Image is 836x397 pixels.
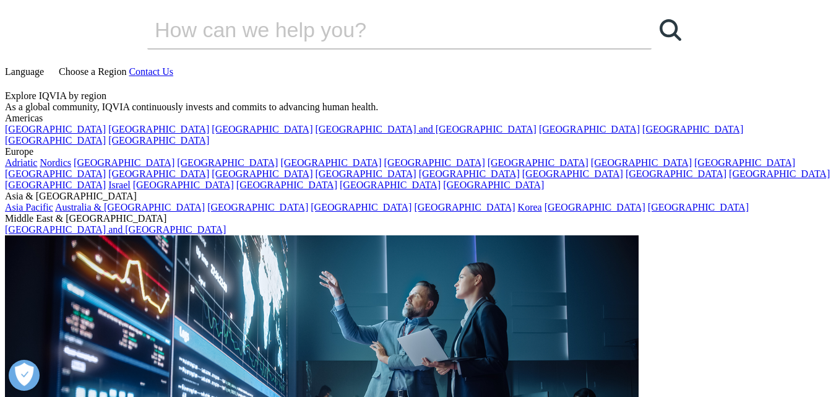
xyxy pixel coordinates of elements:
[311,202,412,212] a: [GEOGRAPHIC_DATA]
[626,168,726,179] a: [GEOGRAPHIC_DATA]
[5,90,831,102] div: Explore IQVIA by region
[5,213,831,224] div: Middle East & [GEOGRAPHIC_DATA]
[414,202,515,212] a: [GEOGRAPHIC_DATA]
[642,124,743,134] a: [GEOGRAPHIC_DATA]
[545,202,645,212] a: [GEOGRAPHIC_DATA]
[236,180,337,190] a: [GEOGRAPHIC_DATA]
[108,168,209,179] a: [GEOGRAPHIC_DATA]
[315,124,536,134] a: [GEOGRAPHIC_DATA] and [GEOGRAPHIC_DATA]
[207,202,308,212] a: [GEOGRAPHIC_DATA]
[129,66,173,77] a: Contact Us
[5,146,831,157] div: Europe
[212,124,312,134] a: [GEOGRAPHIC_DATA]
[315,168,416,179] a: [GEOGRAPHIC_DATA]
[5,66,44,77] span: Language
[5,168,106,179] a: [GEOGRAPHIC_DATA]
[5,191,831,202] div: Asia & [GEOGRAPHIC_DATA]
[5,124,106,134] a: [GEOGRAPHIC_DATA]
[729,168,830,179] a: [GEOGRAPHIC_DATA]
[384,157,485,168] a: [GEOGRAPHIC_DATA]
[59,66,126,77] span: Choose a Region
[5,180,106,190] a: [GEOGRAPHIC_DATA]
[652,11,689,48] a: Search
[694,157,795,168] a: [GEOGRAPHIC_DATA]
[522,168,623,179] a: [GEOGRAPHIC_DATA]
[5,202,53,212] a: Asia Pacific
[591,157,692,168] a: [GEOGRAPHIC_DATA]
[133,180,234,190] a: [GEOGRAPHIC_DATA]
[74,157,175,168] a: [GEOGRAPHIC_DATA]
[488,157,588,168] a: [GEOGRAPHIC_DATA]
[40,157,71,168] a: Nordics
[443,180,544,190] a: [GEOGRAPHIC_DATA]
[5,102,831,113] div: As a global community, IQVIA continuously invests and commits to advancing human health.
[518,202,542,212] a: Korea
[147,11,616,48] input: Search
[539,124,640,134] a: [GEOGRAPHIC_DATA]
[55,202,205,212] a: Australia & [GEOGRAPHIC_DATA]
[212,168,312,179] a: [GEOGRAPHIC_DATA]
[108,180,131,190] a: Israel
[648,202,749,212] a: [GEOGRAPHIC_DATA]
[340,180,441,190] a: [GEOGRAPHIC_DATA]
[108,135,209,146] a: [GEOGRAPHIC_DATA]
[108,124,209,134] a: [GEOGRAPHIC_DATA]
[5,135,106,146] a: [GEOGRAPHIC_DATA]
[5,113,831,124] div: Americas
[9,360,40,391] button: Open Preferences
[177,157,278,168] a: [GEOGRAPHIC_DATA]
[419,168,520,179] a: [GEOGRAPHIC_DATA]
[660,19,681,41] svg: Search
[5,157,37,168] a: Adriatic
[280,157,381,168] a: [GEOGRAPHIC_DATA]
[5,224,226,235] a: [GEOGRAPHIC_DATA] and [GEOGRAPHIC_DATA]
